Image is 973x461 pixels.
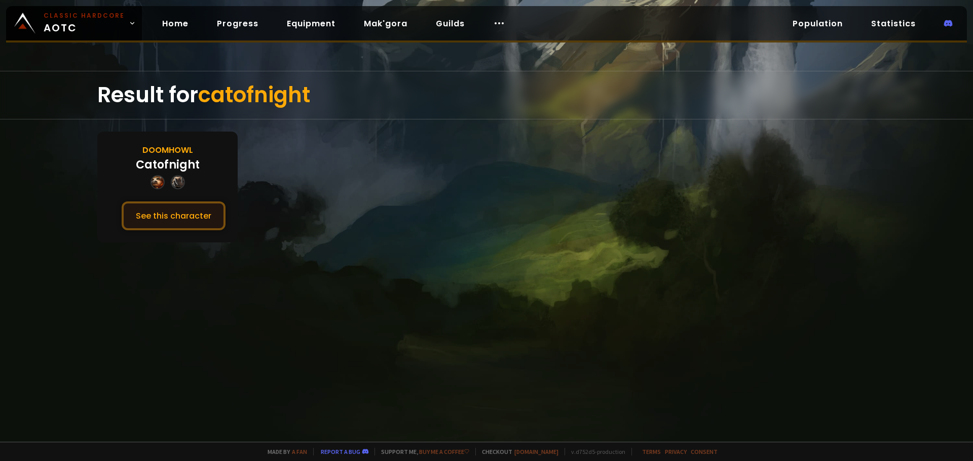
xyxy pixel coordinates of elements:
[565,448,625,455] span: v. d752d5 - production
[514,448,558,455] a: [DOMAIN_NAME]
[642,448,661,455] a: Terms
[97,71,876,119] div: Result for
[428,13,473,34] a: Guilds
[44,11,125,20] small: Classic Hardcore
[784,13,851,34] a: Population
[863,13,924,34] a: Statistics
[356,13,416,34] a: Mak'gora
[292,448,307,455] a: a fan
[198,80,310,110] span: catofnight
[6,6,142,40] a: Classic HardcoreAOTC
[44,11,125,35] span: AOTC
[475,448,558,455] span: Checkout
[136,156,200,173] div: Catofnight
[279,13,344,34] a: Equipment
[691,448,718,455] a: Consent
[122,201,226,230] button: See this character
[142,144,193,156] div: Doomhowl
[419,448,469,455] a: Buy me a coffee
[321,448,360,455] a: Report a bug
[261,448,307,455] span: Made by
[665,448,687,455] a: Privacy
[209,13,267,34] a: Progress
[154,13,197,34] a: Home
[375,448,469,455] span: Support me,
